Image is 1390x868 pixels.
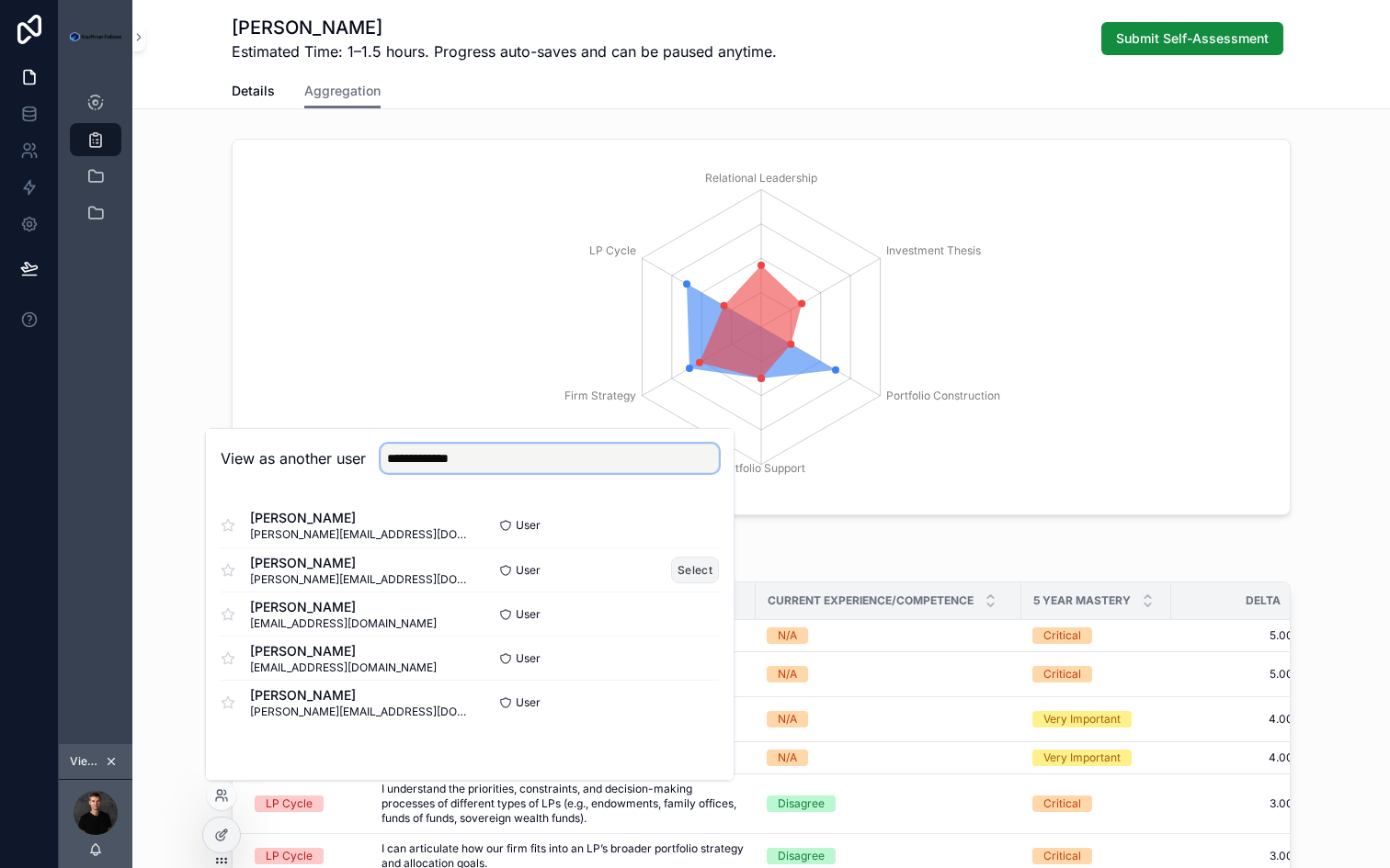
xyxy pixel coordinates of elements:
div: Critical [1043,795,1081,812]
div: Very Important [1043,711,1121,727]
span: 5.00 [1172,628,1293,643]
span: [PERSON_NAME][EMAIL_ADDRESS][DOMAIN_NAME] [250,572,470,587]
img: App logo [70,32,121,42]
h2: View as another user [221,447,366,469]
tspan: Portfolio Support [717,461,805,475]
span: 3.00 [1172,849,1293,863]
span: 3.00 [1172,796,1293,811]
tspan: LP Cycle [589,243,636,257]
span: [PERSON_NAME] [250,509,470,527]
div: N/A [778,666,797,682]
span: User [516,651,541,666]
span: Current Experience/Competence [768,593,974,608]
span: [PERSON_NAME] [250,686,470,705]
span: Delta [1246,593,1281,608]
div: Critical [1043,848,1081,864]
span: Details [232,82,275,100]
span: 5 Year Mastery [1033,593,1131,608]
span: 5.00 [1172,667,1293,682]
span: [PERSON_NAME][EMAIL_ADDRESS][DOMAIN_NAME] [250,527,470,542]
h1: [PERSON_NAME] [232,15,777,40]
span: 4.00 [1172,712,1293,727]
div: Very Important [1043,750,1121,766]
span: Aggregation [304,82,381,100]
div: N/A [778,711,797,727]
div: Disagree [778,795,825,812]
div: N/A [778,627,797,644]
button: Select [671,557,719,583]
div: N/A [778,750,797,766]
tspan: Relational Leadership [705,171,817,185]
span: [EMAIL_ADDRESS][DOMAIN_NAME] [250,616,437,631]
span: [PERSON_NAME] [250,598,437,616]
div: LP Cycle [266,795,313,812]
span: I understand the priorities, constraints, and decision-making processes of different types of LPs... [382,782,745,826]
tspan: Investment Thesis [886,243,981,257]
span: 4.00 [1172,750,1293,765]
a: Aggregation [304,74,381,109]
span: [PERSON_NAME] [250,642,437,660]
span: User [516,518,541,533]
span: Viewing as [PERSON_NAME] [70,754,101,769]
a: Details [232,74,275,111]
div: Disagree [778,848,825,864]
div: scrollable content [59,73,132,254]
div: LP Cycle [266,848,313,864]
tspan: Firm Strategy [564,389,636,402]
span: User [516,695,541,710]
tspan: Portfolio Construction [886,389,1000,402]
button: Submit Self-Assessment [1101,22,1283,55]
span: User [516,563,541,578]
div: Critical [1043,627,1081,644]
div: chart [244,151,1279,503]
span: User [516,607,541,622]
span: [PERSON_NAME][EMAIL_ADDRESS][DOMAIN_NAME] [250,705,470,719]
span: Submit Self-Assessment [1116,29,1269,48]
span: [PERSON_NAME] [250,554,470,572]
div: Critical [1043,666,1081,682]
span: Estimated Time: 1–1.5 hours. Progress auto-saves and can be paused anytime. [232,40,777,62]
span: [EMAIL_ADDRESS][DOMAIN_NAME] [250,660,437,675]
